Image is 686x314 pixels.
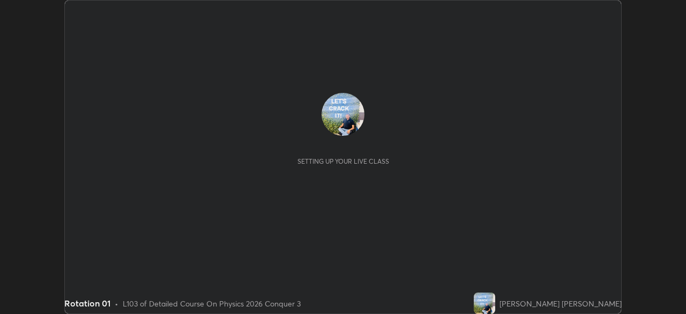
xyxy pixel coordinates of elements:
div: Setting up your live class [297,157,389,165]
img: 7d7f4a73bbfb4e50a1e6aa97a1a5dfaf.jpg [474,293,495,314]
div: • [115,298,118,309]
img: 7d7f4a73bbfb4e50a1e6aa97a1a5dfaf.jpg [322,93,364,136]
div: L103 of Detailed Course On Physics 2026 Conquer 3 [123,298,301,309]
div: [PERSON_NAME] [PERSON_NAME] [499,298,622,309]
div: Rotation 01 [64,297,110,310]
